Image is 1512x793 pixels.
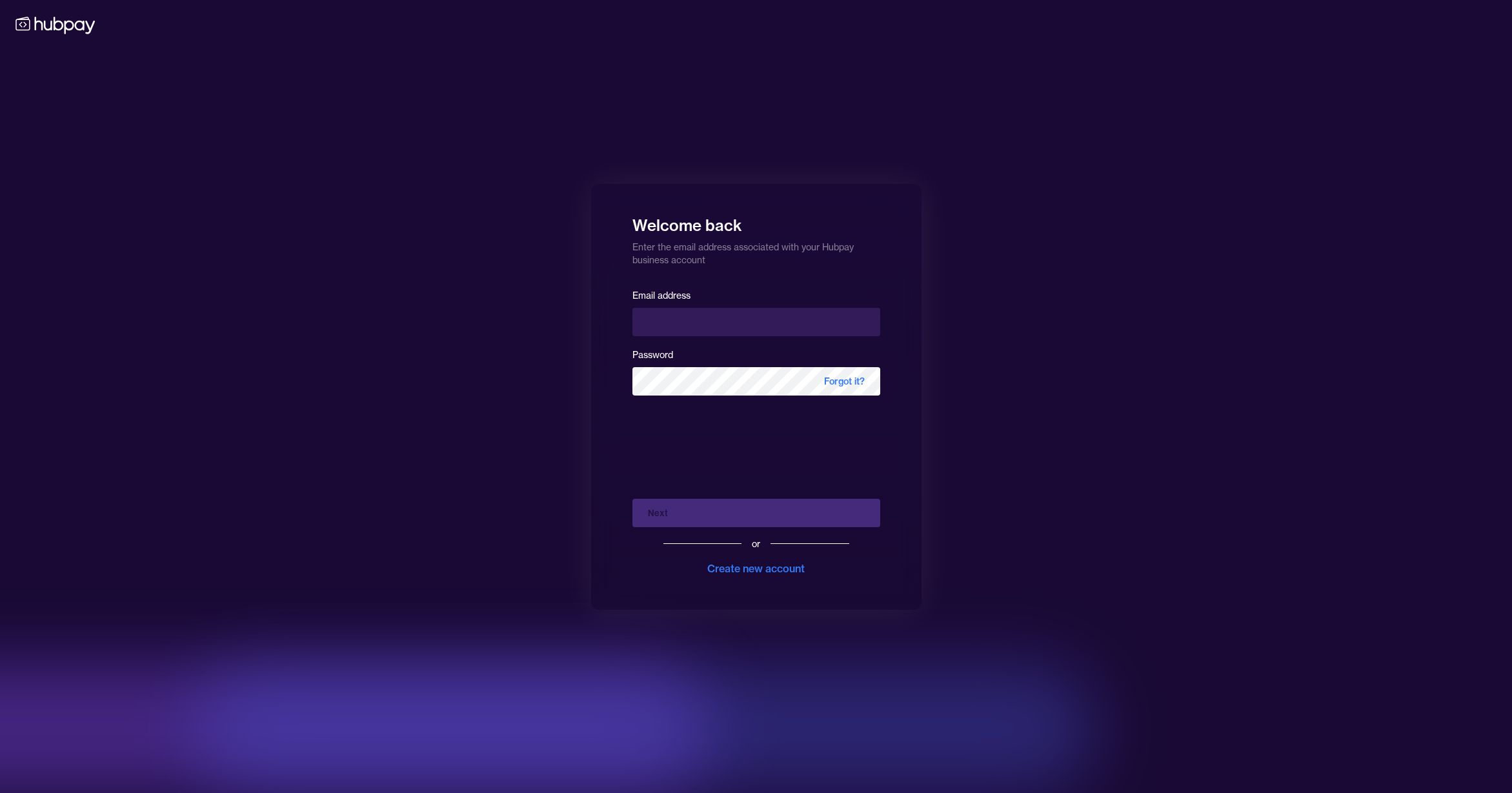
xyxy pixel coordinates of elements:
p: Enter the email address associated with your Hubpay business account [632,236,880,266]
div: or [752,537,760,550]
h1: Welcome back [632,207,880,236]
label: Password [632,349,673,361]
span: Forgot it? [809,367,880,396]
label: Email address [632,290,690,301]
div: Create new account [707,561,805,576]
